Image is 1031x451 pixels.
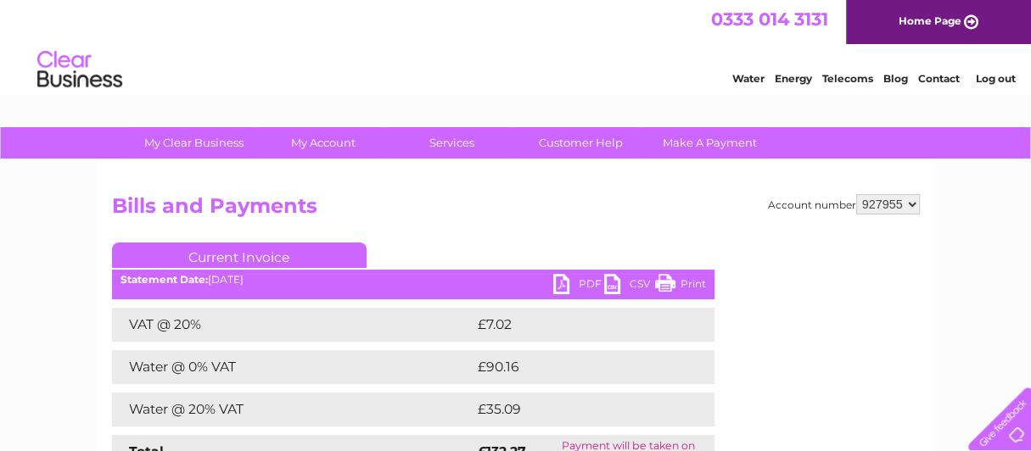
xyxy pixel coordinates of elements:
div: Clear Business is a trading name of Verastar Limited (registered in [GEOGRAPHIC_DATA] No. 3667643... [115,9,917,82]
a: My Clear Business [124,127,264,159]
b: Statement Date: [120,273,208,286]
a: 0333 014 3131 [711,8,828,30]
a: Contact [918,72,960,85]
a: Customer Help [511,127,651,159]
a: Print [655,274,706,298]
a: Telecoms [822,72,873,85]
td: £90.16 [473,350,680,384]
a: CSV [604,274,655,298]
a: Make A Payment [640,127,780,159]
td: £35.09 [473,393,681,426]
a: Services [382,127,522,159]
div: Account number [768,194,920,214]
h2: Bills and Payments [112,194,920,226]
td: Water @ 20% VAT [112,393,473,426]
td: Water @ 0% VAT [112,350,473,384]
td: VAT @ 20% [112,308,473,342]
img: logo.png [36,44,123,96]
td: £7.02 [473,308,675,342]
a: Water [732,72,765,85]
a: PDF [553,274,604,298]
div: [DATE] [112,274,714,286]
a: Current Invoice [112,242,367,268]
a: Blog [883,72,908,85]
a: My Account [253,127,393,159]
a: Log out [975,72,1015,85]
a: Energy [775,72,812,85]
